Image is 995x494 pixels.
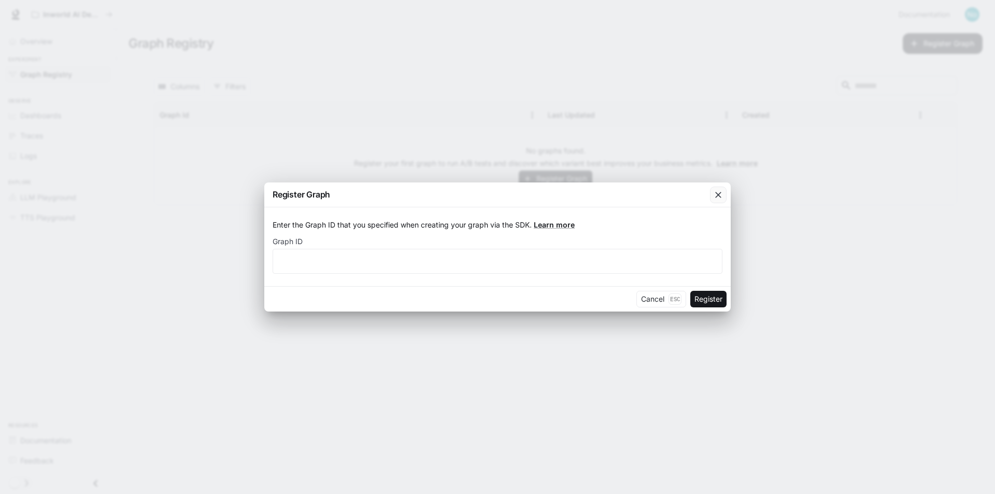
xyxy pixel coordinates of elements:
p: Graph ID [273,238,303,245]
a: Learn more [534,220,575,229]
button: CancelEsc [636,291,686,307]
p: Register Graph [273,188,330,201]
p: Enter the Graph ID that you specified when creating your graph via the SDK. [273,220,722,230]
p: Esc [669,293,681,305]
button: Register [690,291,727,307]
